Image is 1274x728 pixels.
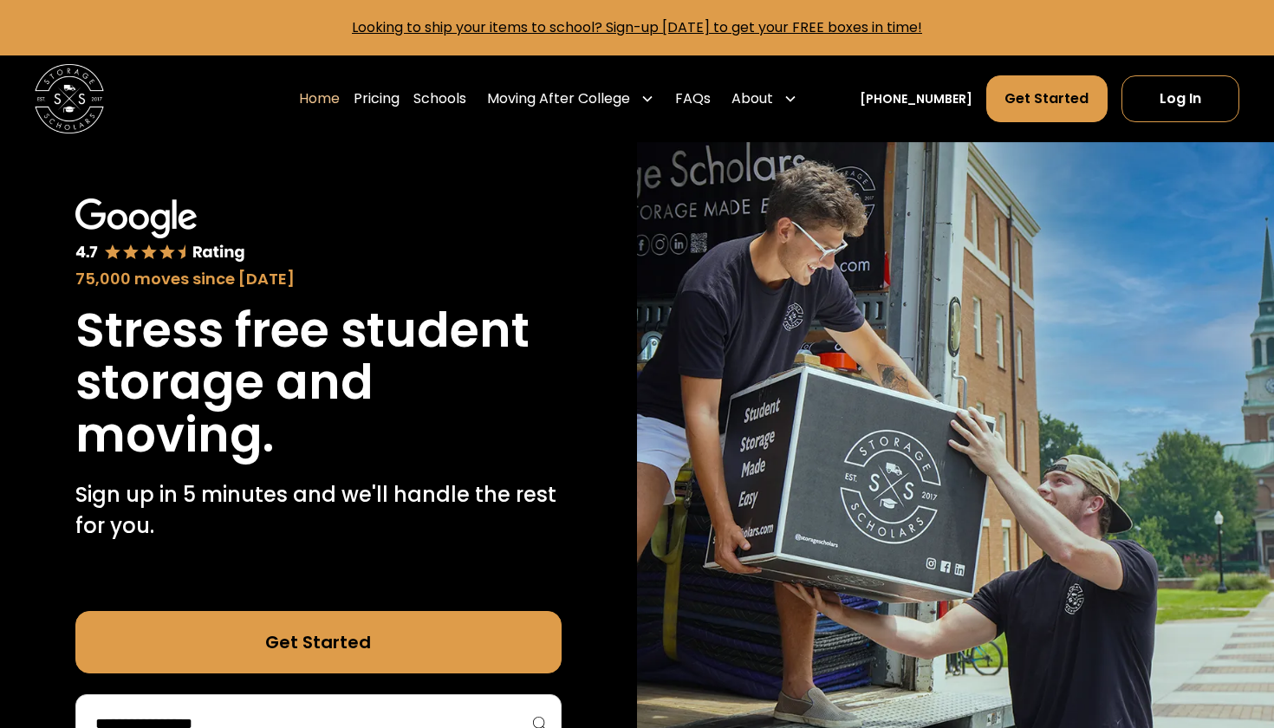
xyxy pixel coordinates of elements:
h1: Stress free student storage and moving. [75,304,562,462]
div: Moving After College [487,88,630,109]
p: Sign up in 5 minutes and we'll handle the rest for you. [75,479,562,542]
div: Moving After College [480,75,661,123]
div: About [725,75,804,123]
a: Get Started [986,75,1107,122]
a: Schools [413,75,466,123]
a: Log In [1121,75,1239,122]
a: Looking to ship your items to school? Sign-up [DATE] to get your FREE boxes in time! [352,17,922,37]
img: Google 4.7 star rating [75,198,246,263]
a: [PHONE_NUMBER] [860,90,972,108]
div: 75,000 moves since [DATE] [75,267,562,290]
a: FAQs [675,75,711,123]
div: About [731,88,773,109]
a: Get Started [75,611,562,673]
a: Home [299,75,340,123]
a: Pricing [354,75,400,123]
img: Storage Scholars main logo [35,64,104,133]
